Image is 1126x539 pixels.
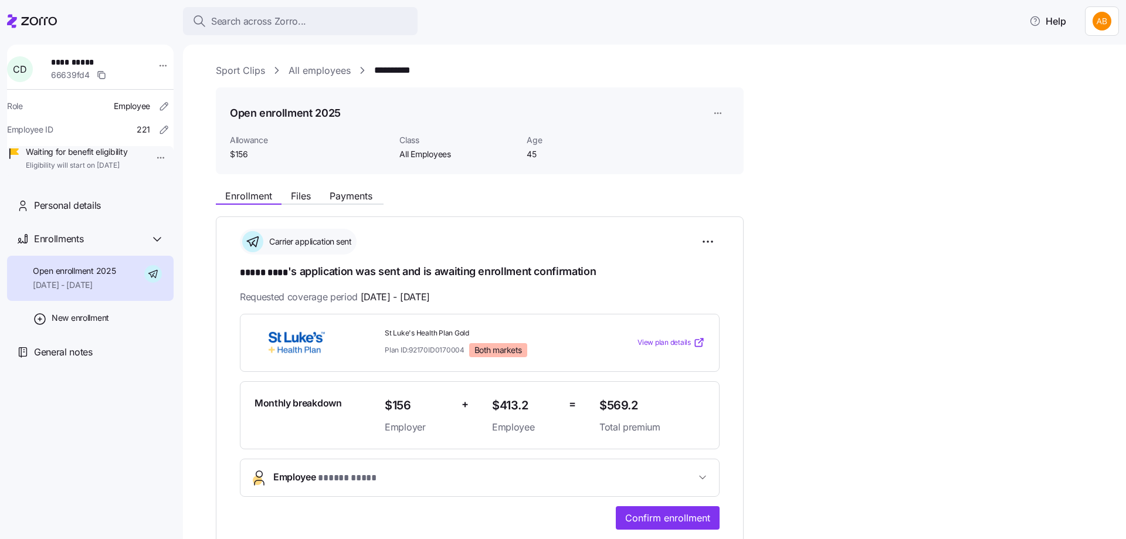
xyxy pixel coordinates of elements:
[330,191,372,201] span: Payments
[240,290,430,304] span: Requested coverage period
[216,63,265,78] a: Sport Clips
[1029,14,1066,28] span: Help
[255,396,342,411] span: Monthly breakdown
[289,63,351,78] a: All employees
[385,328,590,338] span: St Luke's Health Plan Gold
[52,312,109,324] span: New enrollment
[266,236,351,248] span: Carrier application sent
[230,134,390,146] span: Allowance
[1093,12,1111,30] img: 42a6513890f28a9d591cc60790ab6045
[51,69,90,81] span: 66639fd4
[1020,9,1076,33] button: Help
[26,146,127,158] span: Waiting for benefit eligibility
[637,337,705,348] a: View plan details
[492,396,559,415] span: $413.2
[34,232,83,246] span: Enrollments
[291,191,311,201] span: Files
[385,420,452,435] span: Employer
[230,148,390,160] span: $156
[114,100,150,112] span: Employee
[211,14,306,29] span: Search across Zorro...
[492,420,559,435] span: Employee
[33,265,116,277] span: Open enrollment 2025
[599,396,705,415] span: $569.2
[13,65,26,74] span: C D
[399,148,517,160] span: All Employees
[225,191,272,201] span: Enrollment
[385,396,452,415] span: $156
[230,106,341,120] h1: Open enrollment 2025
[137,124,150,135] span: 221
[26,161,127,171] span: Eligibility will start on [DATE]
[7,124,53,135] span: Employee ID
[527,148,645,160] span: 45
[361,290,430,304] span: [DATE] - [DATE]
[616,506,720,530] button: Confirm enrollment
[240,264,720,280] h1: 's application was sent and is awaiting enrollment confirmation
[385,345,464,355] span: Plan ID: 92170ID0170004
[625,511,710,525] span: Confirm enrollment
[34,345,93,360] span: General notes
[7,100,23,112] span: Role
[33,279,116,291] span: [DATE] - [DATE]
[474,345,522,355] span: Both markets
[183,7,418,35] button: Search across Zorro...
[599,420,705,435] span: Total premium
[637,337,691,348] span: View plan details
[462,396,469,413] span: +
[273,470,377,486] span: Employee
[527,134,645,146] span: Age
[399,134,517,146] span: Class
[569,396,576,413] span: =
[255,329,339,356] img: St. Luke's Health Plan
[34,198,101,213] span: Personal details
